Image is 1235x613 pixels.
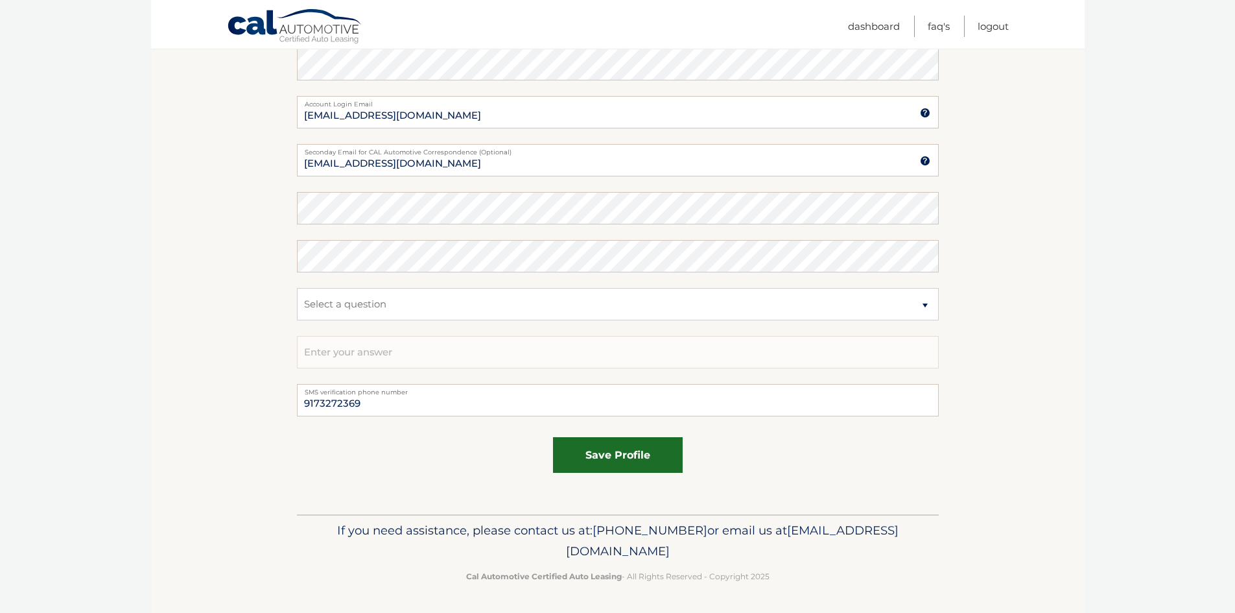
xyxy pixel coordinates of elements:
a: Logout [978,16,1009,37]
img: tooltip.svg [920,108,930,118]
input: Seconday Email for CAL Automotive Correspondence (Optional) [297,144,939,176]
span: [EMAIL_ADDRESS][DOMAIN_NAME] [566,523,899,559]
input: Account Login Email [297,96,939,128]
input: Enter your answer [297,336,939,368]
label: Account Login Email [297,96,939,106]
img: tooltip.svg [920,156,930,166]
p: - All Rights Reserved - Copyright 2025 [305,570,930,583]
strong: Cal Automotive Certified Auto Leasing [466,571,622,581]
p: If you need assistance, please contact us at: or email us at [305,520,930,562]
a: Dashboard [848,16,900,37]
span: [PHONE_NUMBER] [593,523,707,538]
label: SMS verification phone number [297,384,939,394]
a: Cal Automotive [227,8,363,46]
label: Seconday Email for CAL Automotive Correspondence (Optional) [297,144,939,154]
button: save profile [553,437,683,473]
input: Telephone number for SMS login verification [297,384,939,416]
a: FAQ's [928,16,950,37]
